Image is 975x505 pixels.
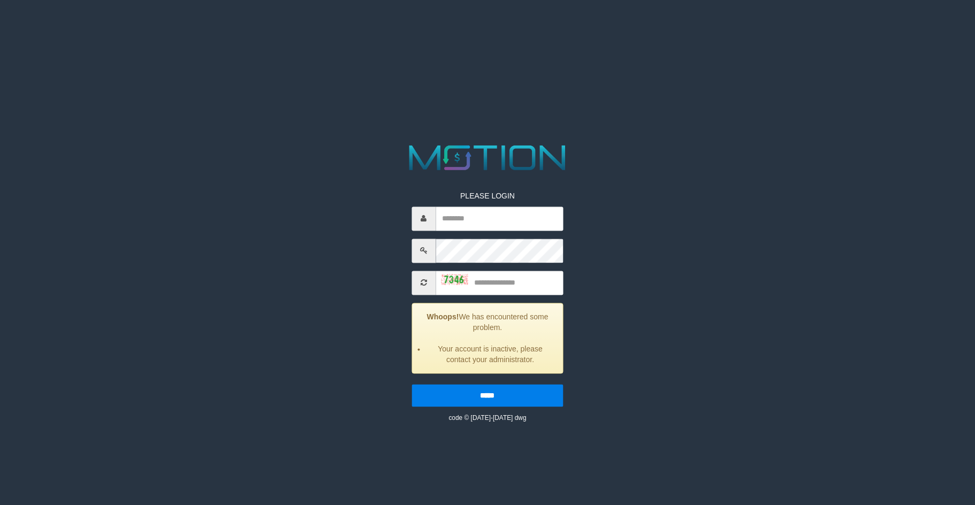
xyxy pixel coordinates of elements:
small: code © [DATE]-[DATE] dwg [448,414,526,422]
div: We has encountered some problem. [412,303,563,373]
li: Your account is inactive, please contact your administrator. [425,343,555,365]
img: captcha [441,274,468,285]
p: PLEASE LOGIN [412,190,563,201]
img: MOTION_logo.png [402,141,573,174]
strong: Whoops! [427,312,459,321]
